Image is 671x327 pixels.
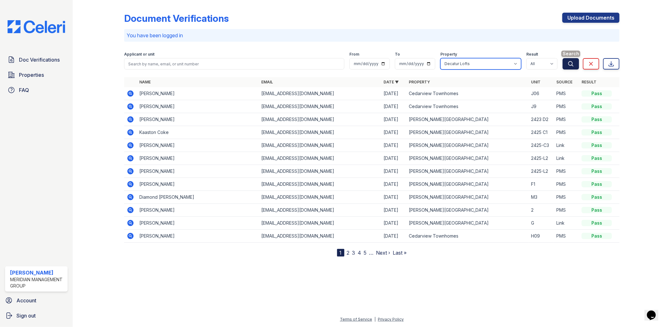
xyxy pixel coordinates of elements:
[582,103,612,110] div: Pass
[582,181,612,187] div: Pass
[3,309,70,322] a: Sign out
[381,139,406,152] td: [DATE]
[529,191,554,204] td: M3
[137,191,259,204] td: Diamond [PERSON_NAME]
[127,32,617,39] p: You have been logged in
[349,52,359,57] label: From
[529,217,554,230] td: G
[406,126,529,139] td: [PERSON_NAME][GEOGRAPHIC_DATA]
[137,178,259,191] td: [PERSON_NAME]
[259,113,381,126] td: [EMAIL_ADDRESS][DOMAIN_NAME]
[582,207,612,213] div: Pass
[406,100,529,113] td: Cedarview Townhomes
[406,113,529,126] td: [PERSON_NAME][GEOGRAPHIC_DATA]
[381,204,406,217] td: [DATE]
[124,13,229,24] div: Document Verifications
[381,152,406,165] td: [DATE]
[381,87,406,100] td: [DATE]
[554,191,579,204] td: PMS
[259,100,381,113] td: [EMAIL_ADDRESS][DOMAIN_NAME]
[582,80,596,84] a: Result
[137,165,259,178] td: [PERSON_NAME]
[137,217,259,230] td: [PERSON_NAME]
[16,312,36,319] span: Sign out
[440,52,457,57] label: Property
[556,80,572,84] a: Source
[352,250,355,256] a: 3
[124,58,345,70] input: Search by name, email, or unit number
[554,165,579,178] td: PMS
[381,126,406,139] td: [DATE]
[406,139,529,152] td: [PERSON_NAME][GEOGRAPHIC_DATA]
[137,113,259,126] td: [PERSON_NAME]
[406,204,529,217] td: [PERSON_NAME][GEOGRAPHIC_DATA]
[381,191,406,204] td: [DATE]
[406,165,529,178] td: [PERSON_NAME][GEOGRAPHIC_DATA]
[364,250,367,256] a: 5
[529,139,554,152] td: 2425-C3
[529,100,554,113] td: J9
[529,178,554,191] td: F1
[259,139,381,152] td: [EMAIL_ADDRESS][DOMAIN_NAME]
[259,204,381,217] td: [EMAIL_ADDRESS][DOMAIN_NAME]
[381,178,406,191] td: [DATE]
[381,217,406,230] td: [DATE]
[5,53,68,66] a: Doc Verifications
[137,126,259,139] td: Kaaston Coke
[563,58,579,70] button: Search
[381,100,406,113] td: [DATE]
[582,129,612,136] div: Pass
[582,90,612,97] div: Pass
[259,230,381,243] td: [EMAIL_ADDRESS][DOMAIN_NAME]
[529,126,554,139] td: 2425 C1
[526,52,538,57] label: Result
[3,294,70,307] a: Account
[376,250,390,256] a: Next ›
[529,165,554,178] td: 2425-L2
[137,152,259,165] td: [PERSON_NAME]
[406,191,529,204] td: [PERSON_NAME][GEOGRAPHIC_DATA]
[554,139,579,152] td: Link
[262,80,273,84] a: Email
[582,142,612,148] div: Pass
[384,80,399,84] a: Date ▼
[137,139,259,152] td: [PERSON_NAME]
[582,233,612,239] div: Pass
[562,13,620,23] a: Upload Documents
[259,126,381,139] td: [EMAIL_ADDRESS][DOMAIN_NAME]
[259,178,381,191] td: [EMAIL_ADDRESS][DOMAIN_NAME]
[337,249,344,257] div: 1
[582,220,612,226] div: Pass
[406,152,529,165] td: [PERSON_NAME][GEOGRAPHIC_DATA]
[554,230,579,243] td: PMS
[259,87,381,100] td: [EMAIL_ADDRESS][DOMAIN_NAME]
[378,317,404,322] a: Privacy Policy
[137,87,259,100] td: [PERSON_NAME]
[531,80,541,84] a: Unit
[644,302,665,321] iframe: chat widget
[358,250,361,256] a: 4
[139,80,151,84] a: Name
[137,204,259,217] td: [PERSON_NAME]
[124,52,154,57] label: Applicant or unit
[381,230,406,243] td: [DATE]
[554,126,579,139] td: PMS
[259,191,381,204] td: [EMAIL_ADDRESS][DOMAIN_NAME]
[554,87,579,100] td: PMS
[19,56,60,64] span: Doc Verifications
[137,230,259,243] td: [PERSON_NAME]
[582,168,612,174] div: Pass
[529,152,554,165] td: 2425-L2
[5,84,68,96] a: FAQ
[406,87,529,100] td: Cedarview Townhomes
[529,87,554,100] td: J06
[19,86,29,94] span: FAQ
[554,152,579,165] td: Link
[259,165,381,178] td: [EMAIL_ADDRESS][DOMAIN_NAME]
[554,217,579,230] td: Link
[10,269,65,276] div: [PERSON_NAME]
[582,116,612,123] div: Pass
[561,51,580,57] span: Search
[381,113,406,126] td: [DATE]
